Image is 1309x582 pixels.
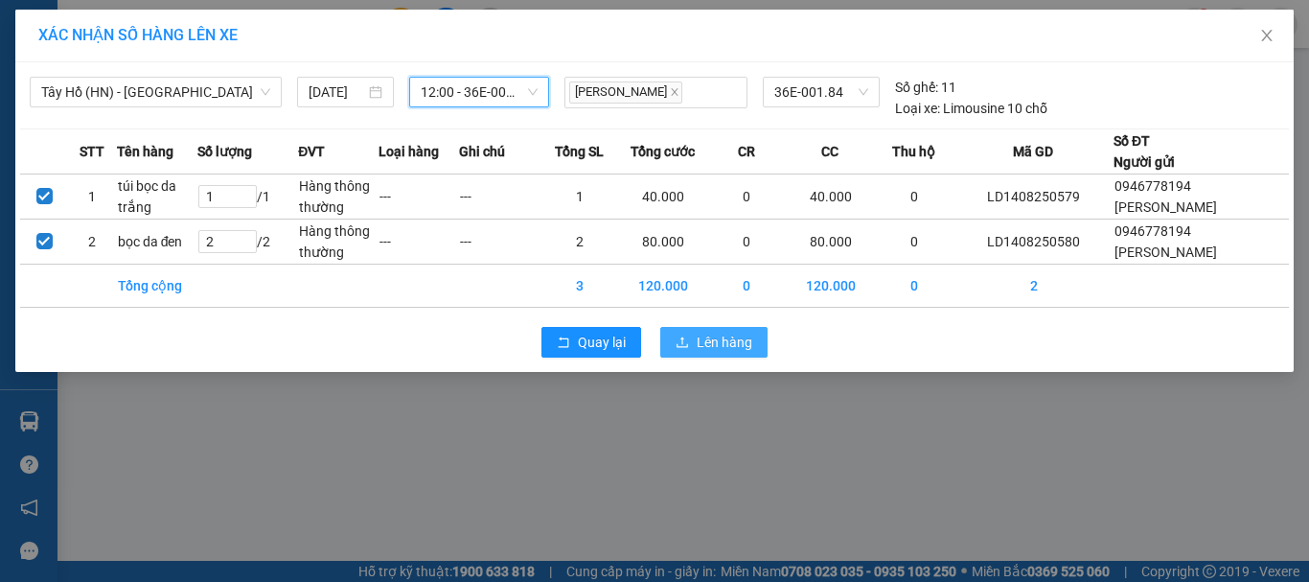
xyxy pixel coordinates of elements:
[738,141,755,162] span: CR
[187,86,232,101] span: Website
[874,220,954,265] td: 0
[117,265,197,308] td: Tổng cộng
[697,332,752,353] span: Lên hàng
[68,175,116,220] td: 1
[117,141,173,162] span: Tên hàng
[821,141,838,162] span: CC
[706,265,787,308] td: 0
[38,26,238,44] span: XÁC NHẬN SỐ HÀNG LÊN XE
[195,41,350,61] strong: PHIẾU GỬI HÀNG
[1114,178,1191,194] span: 0946778194
[774,78,868,106] span: 36E-001.84
[706,220,787,265] td: 0
[620,220,707,265] td: 80.000
[895,98,1047,119] div: Limousine 10 chỗ
[578,332,626,353] span: Quay lại
[68,220,116,265] td: 2
[1114,199,1217,215] span: [PERSON_NAME]
[421,78,539,106] span: 12:00 - 36E-001.84
[895,98,940,119] span: Loại xe:
[676,336,689,351] span: upload
[309,81,364,103] input: 14/08/2025
[540,220,620,265] td: 2
[187,83,356,102] strong: : [DOMAIN_NAME]
[197,141,252,162] span: Số lượng
[706,175,787,220] td: 0
[1114,130,1175,173] div: Số ĐT Người gửi
[298,220,379,265] td: Hàng thông thường
[620,175,707,220] td: 40.000
[954,175,1114,220] td: LD1408250579
[631,141,695,162] span: Tổng cước
[787,175,874,220] td: 40.000
[892,141,935,162] span: Thu hộ
[21,111,245,131] span: VP gửi:
[1013,141,1053,162] span: Mã GD
[80,141,104,162] span: STT
[459,141,505,162] span: Ghi chú
[555,141,604,162] span: Tổng SL
[78,111,245,131] span: Lasi House Linh Đam
[298,175,379,220] td: Hàng thông thường
[298,141,325,162] span: ĐVT
[895,77,956,98] div: 11
[895,77,938,98] span: Số ghế:
[459,220,540,265] td: ---
[620,265,707,308] td: 120.000
[1114,223,1191,239] span: 0946778194
[117,220,197,265] td: bọc da đen
[874,265,954,308] td: 0
[142,17,402,37] strong: CÔNG TY TNHH VĨNH QUANG
[1114,244,1217,260] span: [PERSON_NAME]
[540,175,620,220] td: 1
[787,265,874,308] td: 120.000
[874,175,954,220] td: 0
[197,220,299,265] td: / 2
[540,265,620,308] td: 3
[1240,10,1294,63] button: Close
[81,140,187,154] span: [PERSON_NAME]
[660,327,768,358] button: uploadLên hàng
[379,141,439,162] span: Loại hàng
[117,175,197,220] td: túi bọc da trắng
[459,175,540,220] td: ---
[379,175,459,220] td: ---
[19,140,79,154] strong: Người gửi:
[41,78,270,106] span: Tây Hồ (HN) - Thanh Hóa
[569,81,682,104] span: [PERSON_NAME]
[12,18,93,99] img: logo
[197,175,299,220] td: / 1
[954,265,1114,308] td: 2
[787,220,874,265] td: 80.000
[954,220,1114,265] td: LD1408250580
[210,65,334,80] strong: Hotline : 0889 23 23 23
[557,336,570,351] span: rollback
[1259,28,1275,43] span: close
[670,87,679,97] span: close
[541,327,641,358] button: rollbackQuay lại
[379,220,459,265] td: ---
